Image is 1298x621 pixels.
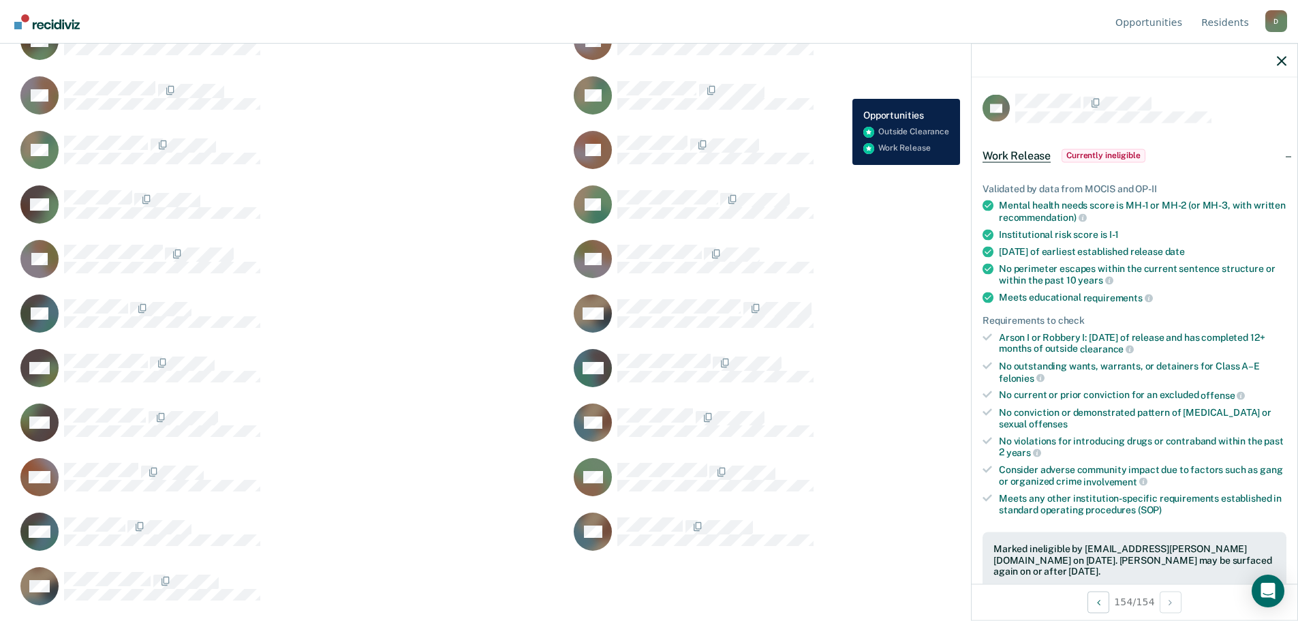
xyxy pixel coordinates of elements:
[999,435,1286,458] div: No violations for introducing drugs or contraband within the past 2
[1252,575,1284,607] div: Open Intercom Messenger
[999,292,1286,304] div: Meets educational
[570,348,1123,403] div: CaseloadOpportunityCell-1397523
[999,228,1286,240] div: Institutional risk score is
[16,239,570,294] div: CaseloadOpportunityCell-1398337
[570,185,1123,239] div: CaseloadOpportunityCell-1399465
[999,464,1286,487] div: Consider adverse community impact due to factors such as gang or organized crime
[570,294,1123,348] div: CaseloadOpportunityCell-1302367
[972,584,1297,620] div: 154 / 154
[999,389,1286,402] div: No current or prior conviction for an excluded
[1078,275,1113,286] span: years
[16,294,570,348] div: CaseloadOpportunityCell-224861
[1201,390,1245,401] span: offense
[16,512,570,566] div: CaseloadOpportunityCell-1350511
[999,360,1286,383] div: No outstanding wants, warrants, or detainers for Class A–E
[1029,418,1068,429] span: offenses
[1160,591,1181,613] button: Next Opportunity
[1083,292,1153,303] span: requirements
[999,406,1286,429] div: No conviction or demonstrated pattern of [MEDICAL_DATA] or sexual
[999,200,1286,223] div: Mental health needs score is MH-1 or MH-2 (or MH-3, with written
[1265,10,1287,32] div: D
[972,134,1297,177] div: Work ReleaseCurrently ineligible
[570,403,1123,457] div: CaseloadOpportunityCell-1374844
[14,14,80,29] img: Recidiviz
[16,566,570,621] div: CaseloadOpportunityCell-1410572
[570,457,1123,512] div: CaseloadOpportunityCell-1057120
[570,512,1123,566] div: CaseloadOpportunityCell-1274739
[1080,344,1134,354] span: clearance
[16,21,570,76] div: CaseloadOpportunityCell-1344606
[16,130,570,185] div: CaseloadOpportunityCell-1318672
[999,331,1286,354] div: Arson I or Robbery I: [DATE] of release and has completed 12+ months of outside
[16,185,570,239] div: CaseloadOpportunityCell-1170608
[1165,245,1185,256] span: date
[999,245,1286,257] div: [DATE] of earliest established release
[570,239,1123,294] div: CaseloadOpportunityCell-80022
[1083,476,1147,487] span: involvement
[983,149,1051,162] span: Work Release
[16,457,570,512] div: CaseloadOpportunityCell-1221169
[999,262,1286,286] div: No perimeter escapes within the current sentence structure or within the past 10
[1109,228,1119,239] span: I-1
[999,211,1087,222] span: recommendation)
[1138,504,1162,515] span: (SOP)
[1062,149,1145,162] span: Currently ineligible
[993,543,1276,577] div: Marked ineligible by [EMAIL_ADDRESS][PERSON_NAME][DOMAIN_NAME] on [DATE]. [PERSON_NAME] may be su...
[570,21,1123,76] div: CaseloadOpportunityCell-1280937
[999,493,1286,516] div: Meets any other institution-specific requirements established in standard operating procedures
[16,348,570,403] div: CaseloadOpportunityCell-1351581
[999,372,1045,383] span: felonies
[983,314,1286,326] div: Requirements to check
[16,76,570,130] div: CaseloadOpportunityCell-1129528
[983,183,1286,194] div: Validated by data from MOCIS and OP-II
[1087,591,1109,613] button: Previous Opportunity
[16,403,570,457] div: CaseloadOpportunityCell-1285334
[570,76,1123,130] div: CaseloadOpportunityCell-1213993
[1006,447,1041,458] span: years
[1265,10,1287,32] button: Profile dropdown button
[570,130,1123,185] div: CaseloadOpportunityCell-1408443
